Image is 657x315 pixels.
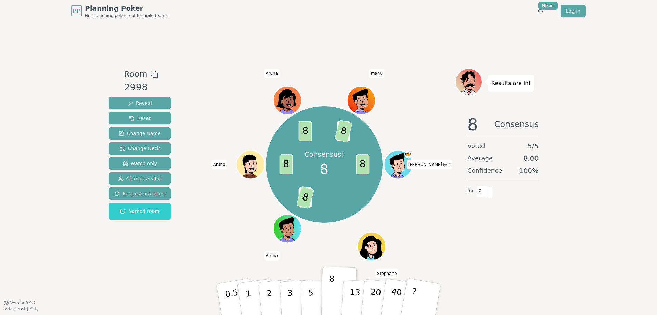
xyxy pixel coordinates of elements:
[385,151,411,178] button: Click to change your avatar
[298,121,312,142] span: 8
[523,154,539,163] span: 8.00
[123,160,157,167] span: Watch only
[491,78,531,88] p: Results are in!
[467,116,478,133] span: 8
[85,13,168,19] span: No.1 planning poker tool for agile teams
[3,307,38,311] span: Last updated: [DATE]
[109,187,171,200] button: Request a feature
[467,154,493,163] span: Average
[538,2,558,10] div: New!
[128,100,152,107] span: Reveal
[114,190,165,197] span: Request a feature
[519,166,539,175] span: 100 %
[369,69,384,78] span: Click to change your name
[109,157,171,170] button: Watch only
[73,7,80,15] span: PP
[305,149,344,159] p: Consensus!
[109,203,171,220] button: Named room
[109,112,171,124] button: Reset
[109,127,171,140] button: Change Name
[279,155,293,175] span: 8
[211,160,227,169] span: Click to change your name
[561,5,586,17] a: Log in
[118,175,162,182] span: Change Avatar
[467,141,485,151] span: Voted
[109,97,171,109] button: Reveal
[129,115,151,122] span: Reset
[528,141,539,151] span: 5 / 5
[264,69,280,78] span: Click to change your name
[375,268,398,278] span: Click to change your name
[71,3,168,19] a: PPPlanning PokerNo.1 planning poker tool for agile teams
[85,3,168,13] span: Planning Poker
[328,274,334,311] p: 8
[109,142,171,155] button: Change Deck
[120,208,159,215] span: Named room
[407,160,452,169] span: Click to change your name
[320,159,328,180] span: 8
[467,187,474,195] span: 5 x
[10,300,36,306] span: Version 0.9.2
[119,130,161,137] span: Change Name
[124,68,147,81] span: Room
[467,166,502,175] span: Confidence
[404,151,412,158] span: Harry Covert is the host
[494,116,539,133] span: Consensus
[442,163,450,167] span: (you)
[264,251,280,260] span: Click to change your name
[334,120,352,143] span: 8
[296,186,314,209] span: 8
[3,300,36,306] button: Version0.9.2
[534,5,547,17] button: New!
[120,145,160,152] span: Change Deck
[476,186,484,197] span: 8
[356,155,369,175] span: 8
[124,81,158,95] div: 2998
[109,172,171,185] button: Change Avatar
